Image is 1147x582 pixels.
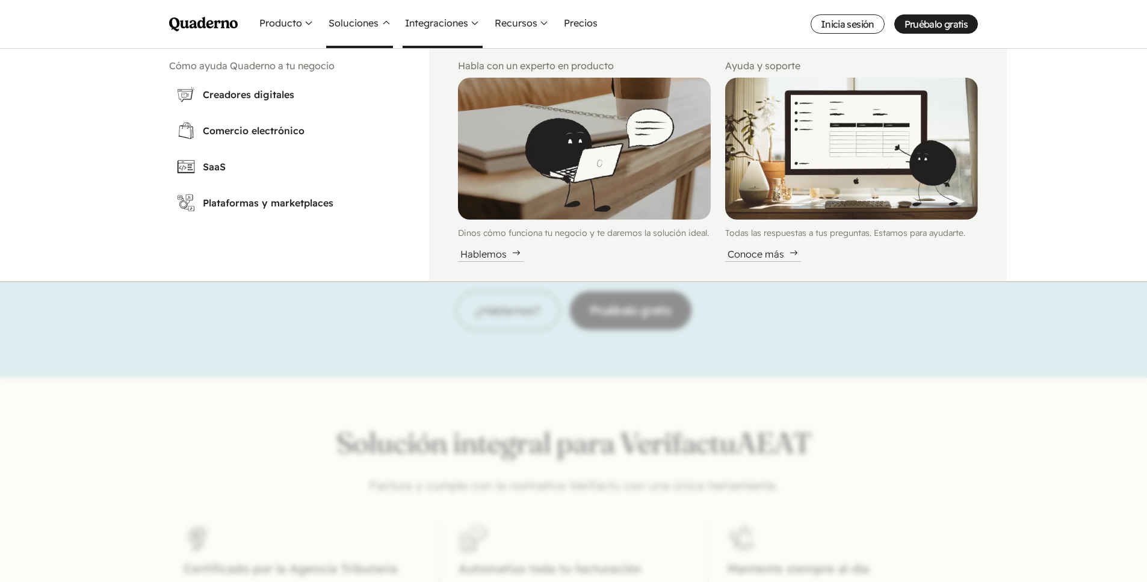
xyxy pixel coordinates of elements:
[725,58,978,73] h2: Ayuda y soporte
[203,196,393,210] h3: Plataformas y marketplaces
[458,247,524,262] div: Hablemos
[458,78,711,220] img: Illustration of Qoodle reading from a laptop
[169,78,400,111] a: Creadores digitales
[169,150,400,184] a: SaaS
[894,14,978,34] a: Pruébalo gratis
[169,114,400,147] a: Comercio electrónico
[725,78,978,220] img: Illustration of Qoodle displaying an interface on a computer
[203,87,393,102] h3: Creadores digitales
[811,14,885,34] a: Inicia sesión
[203,161,226,173] abbr: Software as a Service
[169,186,400,220] a: Plataformas y marketplaces
[169,58,400,73] h2: Cómo ayuda Quaderno a tu negocio
[725,227,978,240] p: Todas las respuestas a tus preguntas. Estamos para ayudarte.
[458,58,711,73] h2: Habla con un experto en producto
[458,227,711,240] p: Dinos cómo funciona tu negocio y te daremos la solución ideal.
[203,123,393,138] h3: Comercio electrónico
[458,78,711,262] a: Illustration of Qoodle reading from a laptopDinos cómo funciona tu negocio y te daremos la soluci...
[725,78,978,262] a: Illustration of Qoodle displaying an interface on a computerTodas las respuestas a tus preguntas....
[725,247,801,262] div: Conoce más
